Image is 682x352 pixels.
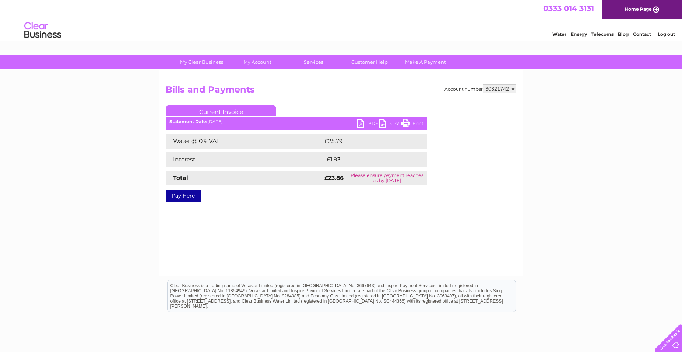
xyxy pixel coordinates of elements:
[166,134,323,149] td: Water @ 0% VAT
[618,31,629,37] a: Blog
[552,31,566,37] a: Water
[323,152,411,167] td: -£1.93
[168,4,516,36] div: Clear Business is a trading name of Verastar Limited (registered in [GEOGRAPHIC_DATA] No. 3667643...
[395,55,456,69] a: Make A Payment
[571,31,587,37] a: Energy
[401,119,423,130] a: Print
[166,105,276,116] a: Current Invoice
[166,84,516,98] h2: Bills and Payments
[166,152,323,167] td: Interest
[591,31,614,37] a: Telecoms
[543,4,594,13] a: 0333 014 3131
[379,119,401,130] a: CSV
[658,31,675,37] a: Log out
[357,119,379,130] a: PDF
[173,174,188,181] strong: Total
[227,55,288,69] a: My Account
[444,84,516,93] div: Account number
[166,119,427,124] div: [DATE]
[283,55,344,69] a: Services
[166,190,201,202] a: Pay Here
[169,119,207,124] b: Statement Date:
[323,134,412,149] td: £25.79
[324,174,344,181] strong: £23.86
[171,55,232,69] a: My Clear Business
[633,31,651,37] a: Contact
[339,55,400,69] a: Customer Help
[347,171,427,185] td: Please ensure payment reaches us by [DATE]
[24,19,61,42] img: logo.png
